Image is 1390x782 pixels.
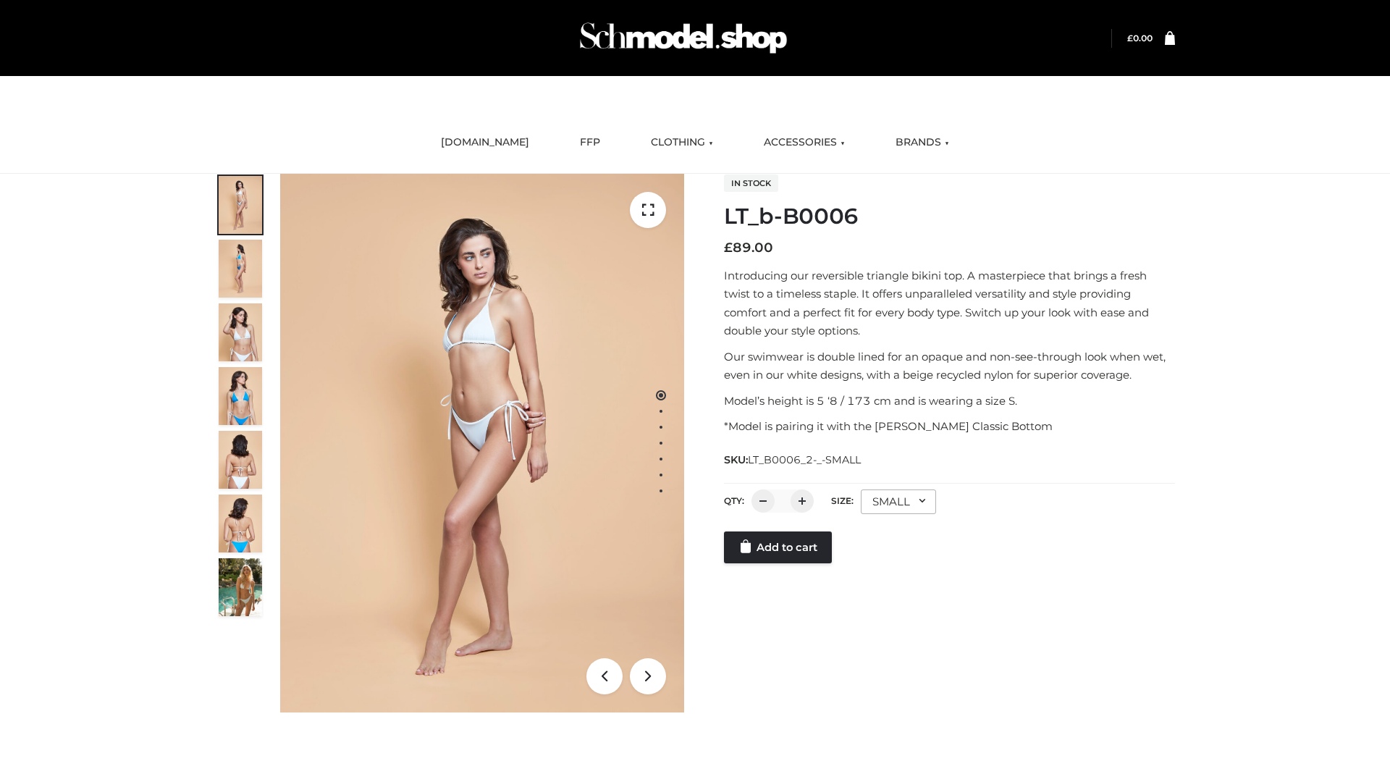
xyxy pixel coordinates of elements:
img: ArielClassicBikiniTop_CloudNine_AzureSky_OW114ECO_3-scaled.jpg [219,303,262,361]
img: ArielClassicBikiniTop_CloudNine_AzureSky_OW114ECO_8-scaled.jpg [219,495,262,552]
a: FFP [569,127,611,159]
a: ACCESSORIES [753,127,856,159]
bdi: 0.00 [1127,33,1153,43]
p: Our swimwear is double lined for an opaque and non-see-through look when wet, even in our white d... [724,348,1175,384]
div: SMALL [861,489,936,514]
bdi: 89.00 [724,240,773,256]
a: Add to cart [724,531,832,563]
a: [DOMAIN_NAME] [430,127,540,159]
img: ArielClassicBikiniTop_CloudNine_AzureSky_OW114ECO_2-scaled.jpg [219,240,262,298]
span: In stock [724,175,778,192]
img: Arieltop_CloudNine_AzureSky2.jpg [219,558,262,616]
p: *Model is pairing it with the [PERSON_NAME] Classic Bottom [724,417,1175,436]
img: ArielClassicBikiniTop_CloudNine_AzureSky_OW114ECO_1-scaled.jpg [219,176,262,234]
a: £0.00 [1127,33,1153,43]
label: QTY: [724,495,744,506]
p: Introducing our reversible triangle bikini top. A masterpiece that brings a fresh twist to a time... [724,266,1175,340]
h1: LT_b-B0006 [724,203,1175,230]
span: LT_B0006_2-_-SMALL [748,453,861,466]
img: ArielClassicBikiniTop_CloudNine_AzureSky_OW114ECO_4-scaled.jpg [219,367,262,425]
img: Schmodel Admin 964 [575,9,792,67]
span: £ [1127,33,1133,43]
img: ArielClassicBikiniTop_CloudNine_AzureSky_OW114ECO_1 [280,174,684,712]
img: ArielClassicBikiniTop_CloudNine_AzureSky_OW114ECO_7-scaled.jpg [219,431,262,489]
label: Size: [831,495,854,506]
a: BRANDS [885,127,960,159]
span: £ [724,240,733,256]
a: CLOTHING [640,127,724,159]
span: SKU: [724,451,862,468]
p: Model’s height is 5 ‘8 / 173 cm and is wearing a size S. [724,392,1175,411]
